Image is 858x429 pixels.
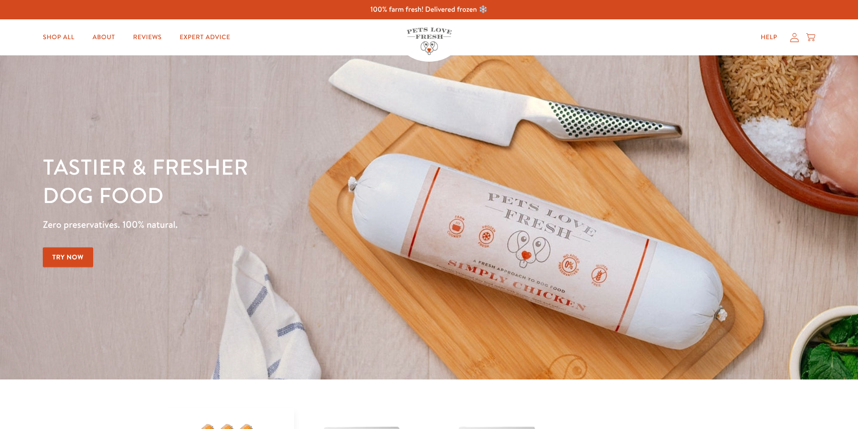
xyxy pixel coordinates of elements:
[754,28,785,46] a: Help
[43,154,558,210] h1: Tastier & fresher dog food
[173,28,237,46] a: Expert Advice
[85,28,122,46] a: About
[126,28,169,46] a: Reviews
[43,217,558,233] p: Zero preservatives. 100% natural.
[43,247,93,267] a: Try Now
[407,27,452,55] img: Pets Love Fresh
[36,28,82,46] a: Shop All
